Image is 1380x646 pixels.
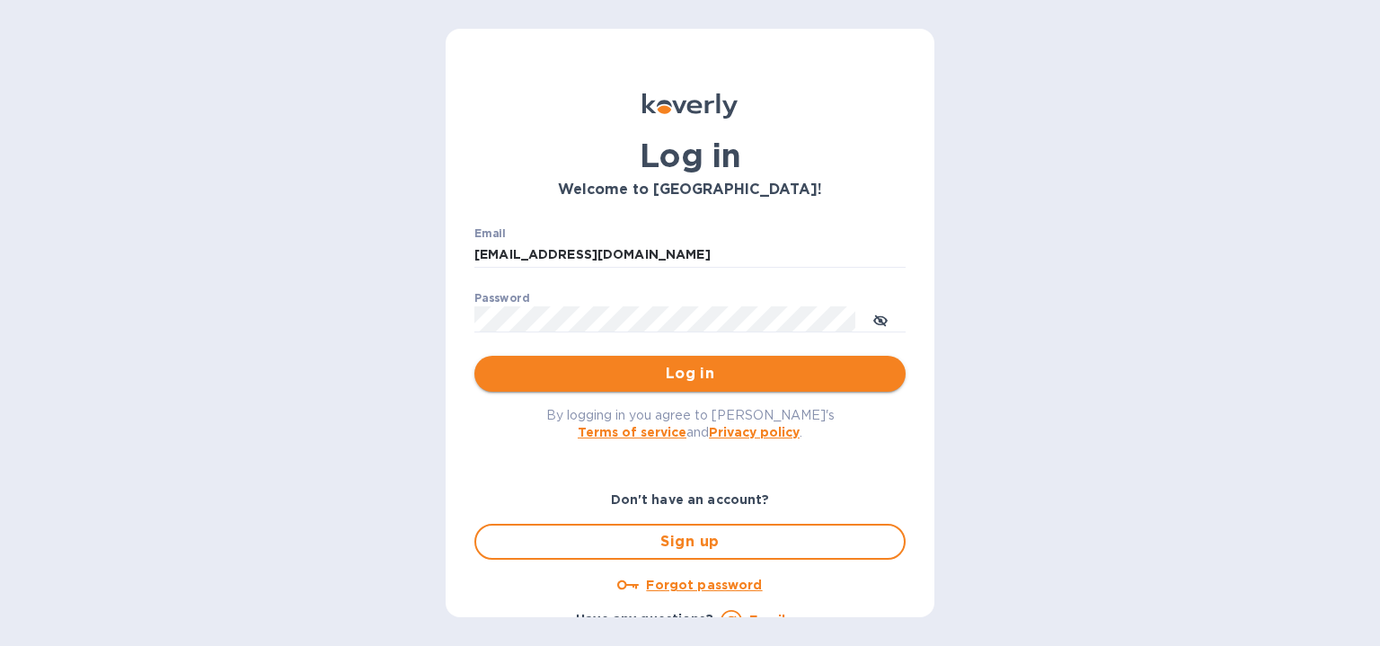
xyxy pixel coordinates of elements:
[474,293,529,304] label: Password
[474,356,906,392] button: Log in
[474,242,906,269] input: Enter email address
[578,425,686,439] a: Terms of service
[646,578,762,592] u: Forgot password
[642,93,738,119] img: Koverly
[709,425,800,439] a: Privacy policy
[474,524,906,560] button: Sign up
[474,137,906,174] h1: Log in
[749,613,804,627] a: Email us
[546,408,835,439] span: By logging in you agree to [PERSON_NAME]'s and .
[474,181,906,199] h3: Welcome to [GEOGRAPHIC_DATA]!
[862,301,898,337] button: toggle password visibility
[576,612,713,626] b: Have any questions?
[474,228,506,239] label: Email
[611,492,770,507] b: Don't have an account?
[489,363,891,385] span: Log in
[491,531,889,553] span: Sign up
